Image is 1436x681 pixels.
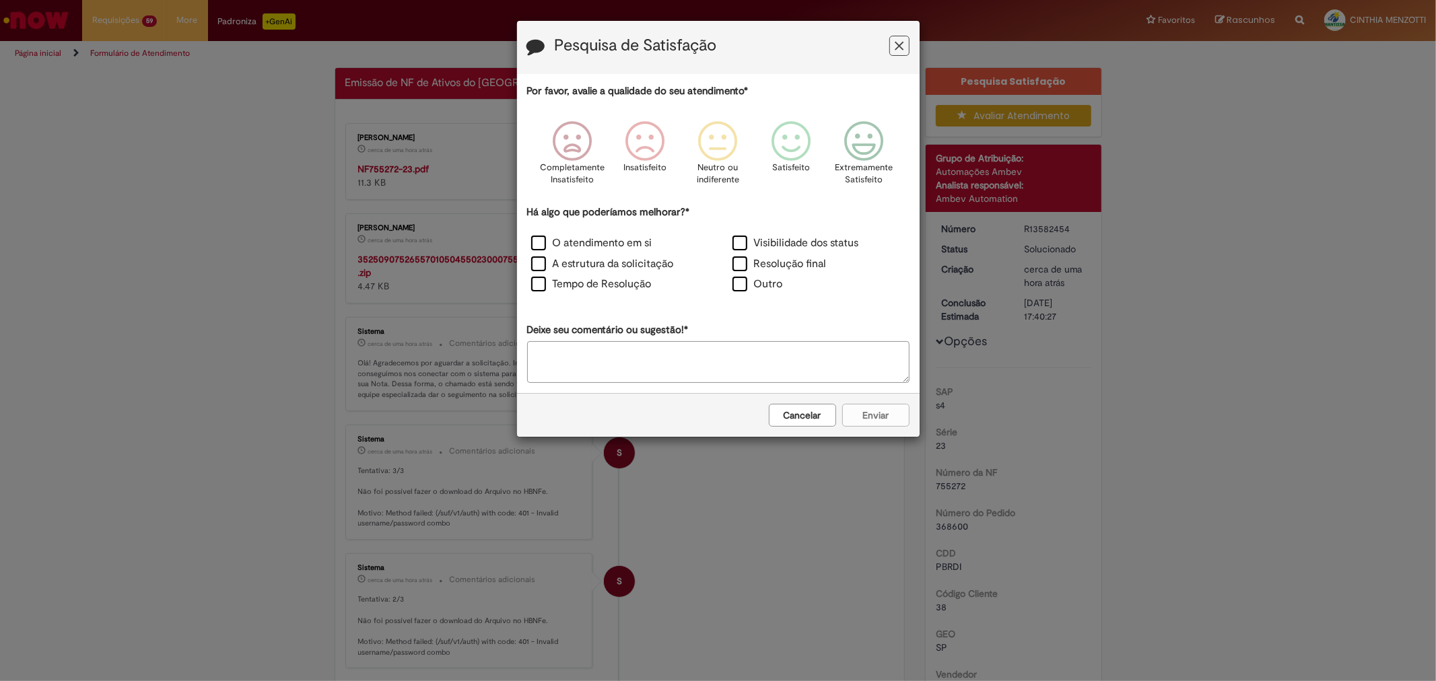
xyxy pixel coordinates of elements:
[732,256,827,272] label: Resolução final
[531,256,674,272] label: A estrutura da solicitação
[531,236,652,251] label: O atendimento em si
[835,162,893,186] p: Extremamente Satisfeito
[531,277,652,292] label: Tempo de Resolução
[757,111,825,203] div: Satisfeito
[693,162,742,186] p: Neutro ou indiferente
[555,37,717,55] label: Pesquisa de Satisfação
[538,111,607,203] div: Completamente Insatisfeito
[623,162,666,174] p: Insatisfeito
[527,84,749,98] label: Por favor, avalie a qualidade do seu atendimento*
[611,111,679,203] div: Insatisfeito
[829,111,898,203] div: Extremamente Satisfeito
[732,277,783,292] label: Outro
[527,205,910,296] div: Há algo que poderíamos melhorar?*
[527,323,689,337] label: Deixe seu comentário ou sugestão!*
[683,111,752,203] div: Neutro ou indiferente
[732,236,859,251] label: Visibilidade dos status
[769,404,836,427] button: Cancelar
[540,162,605,186] p: Completamente Insatisfeito
[772,162,810,174] p: Satisfeito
